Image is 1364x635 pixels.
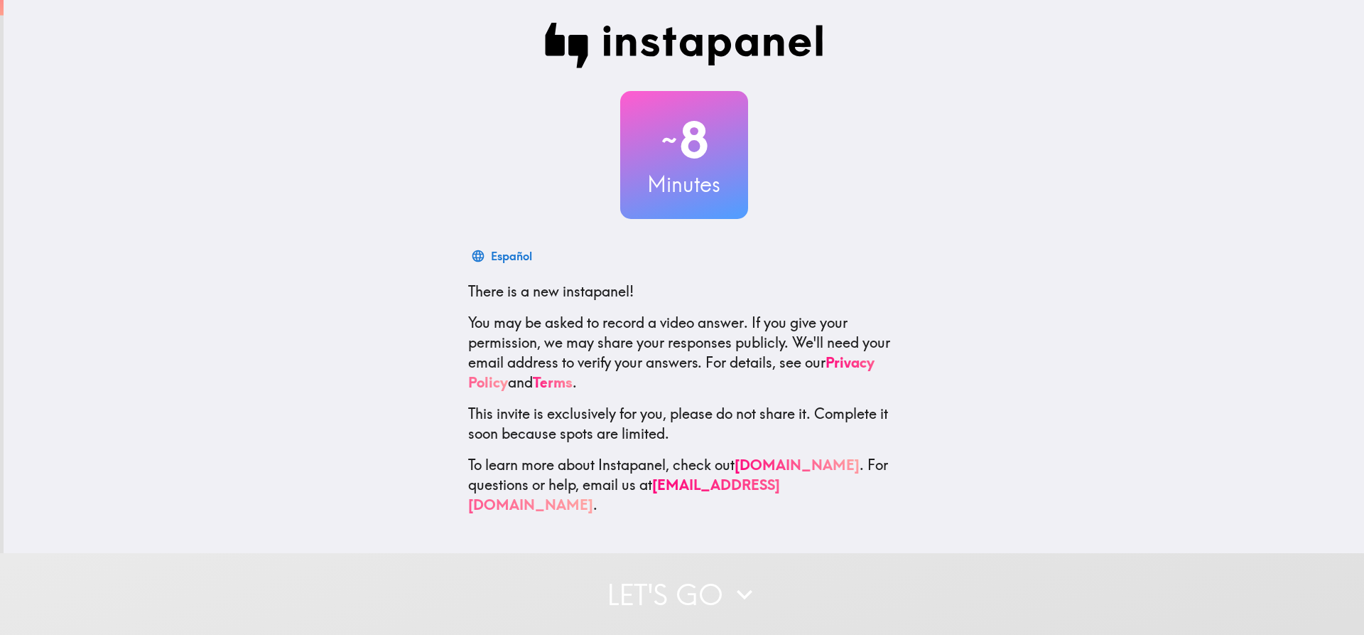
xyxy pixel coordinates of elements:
div: Español [491,246,532,266]
button: Español [468,242,538,270]
span: ~ [659,119,679,161]
a: [DOMAIN_NAME] [735,456,860,474]
a: Privacy Policy [468,353,875,391]
p: To learn more about Instapanel, check out . For questions or help, email us at . [468,455,900,515]
h3: Minutes [620,169,748,199]
a: Terms [533,373,573,391]
h2: 8 [620,111,748,169]
a: [EMAIL_ADDRESS][DOMAIN_NAME] [468,476,780,513]
span: There is a new instapanel! [468,282,634,300]
p: This invite is exclusively for you, please do not share it. Complete it soon because spots are li... [468,404,900,444]
img: Instapanel [545,23,823,68]
p: You may be asked to record a video answer. If you give your permission, we may share your respons... [468,313,900,393]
